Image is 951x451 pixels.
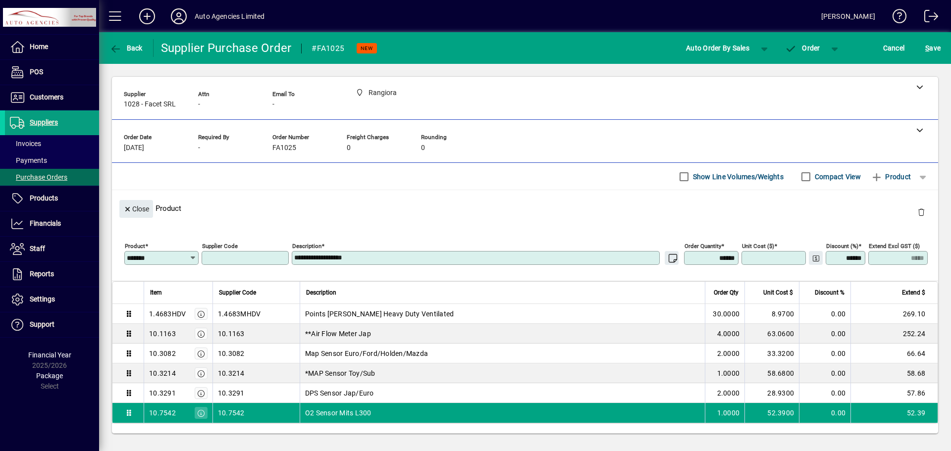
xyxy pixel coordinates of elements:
[744,324,799,344] td: 63.0600
[5,262,99,287] a: Reports
[305,329,371,339] span: **Air Flow Meter Jap
[763,287,793,298] span: Unit Cost $
[5,135,99,152] a: Invoices
[109,44,143,52] span: Back
[161,40,292,56] div: Supplier Purchase Order
[123,201,149,217] span: Close
[36,372,63,380] span: Package
[305,309,454,319] span: Points [PERSON_NAME] Heavy Duty Ventilated
[212,383,300,403] td: 10.3291
[150,287,162,298] span: Item
[212,403,300,423] td: 10.7542
[149,408,176,418] div: 10.7542
[799,324,850,344] td: 0.00
[826,243,858,250] mat-label: Discount (%)
[705,383,744,403] td: 2.0000
[124,100,176,108] span: 1028 - Facet SRL
[850,363,938,383] td: 58.68
[30,118,58,126] span: Suppliers
[850,344,938,363] td: 66.64
[5,312,99,337] a: Support
[99,39,154,57] app-page-header-button: Back
[809,251,823,265] button: Change Price Levels
[813,172,861,182] label: Compact View
[198,144,200,152] span: -
[30,43,48,50] span: Home
[821,8,875,24] div: [PERSON_NAME]
[198,100,200,108] span: -
[347,144,351,152] span: 0
[5,211,99,236] a: Financials
[850,383,938,403] td: 57.86
[685,243,721,250] mat-label: Order Quantity
[5,85,99,110] a: Customers
[30,93,63,101] span: Customers
[312,41,344,56] div: #FA1025
[5,237,99,261] a: Staff
[119,200,153,218] button: Close
[125,243,145,250] mat-label: Product
[149,329,176,339] div: 10.1163
[925,44,929,52] span: S
[869,243,920,250] mat-label: Extend excl GST ($)
[10,140,41,148] span: Invoices
[131,7,163,25] button: Add
[149,388,176,398] div: 10.3291
[705,324,744,344] td: 4.0000
[305,368,375,378] span: *MAP Sensor Toy/Sub
[30,194,58,202] span: Products
[30,219,61,227] span: Financials
[305,388,374,398] span: DPS Sensor Jap/Euro
[305,349,428,358] span: Map Sensor Euro/Ford/Holden/Mazda
[149,368,176,378] div: 10.3214
[163,7,195,25] button: Profile
[909,207,933,216] app-page-header-button: Delete
[421,144,425,152] span: 0
[5,152,99,169] a: Payments
[212,344,300,363] td: 10.3082
[744,304,799,324] td: 8.9700
[850,304,938,324] td: 269.10
[212,304,300,324] td: 1.4683MHDV
[705,344,744,363] td: 2.0000
[10,156,47,164] span: Payments
[780,39,825,57] button: Order
[866,168,916,186] button: Product
[112,190,938,226] div: Product
[124,144,144,152] span: [DATE]
[30,270,54,278] span: Reports
[799,383,850,403] td: 0.00
[885,2,907,34] a: Knowledge Base
[212,363,300,383] td: 10.3214
[902,287,925,298] span: Extend $
[107,39,145,57] button: Back
[30,295,55,303] span: Settings
[361,45,373,51] span: NEW
[744,383,799,403] td: 28.9300
[219,287,256,298] span: Supplier Code
[799,363,850,383] td: 0.00
[5,186,99,211] a: Products
[149,349,176,358] div: 10.3082
[744,344,799,363] td: 33.3200
[5,35,99,59] a: Home
[923,39,943,57] button: Save
[5,60,99,85] a: POS
[883,40,905,56] span: Cancel
[5,169,99,186] a: Purchase Orders
[686,40,749,56] span: Auto Order By Sales
[744,403,799,423] td: 52.3900
[799,304,850,324] td: 0.00
[799,344,850,363] td: 0.00
[5,287,99,312] a: Settings
[212,324,300,344] td: 10.1163
[917,2,939,34] a: Logout
[202,243,238,250] mat-label: Supplier Code
[742,243,774,250] mat-label: Unit Cost ($)
[815,287,845,298] span: Discount %
[10,173,67,181] span: Purchase Orders
[28,351,71,359] span: Financial Year
[785,44,820,52] span: Order
[30,68,43,76] span: POS
[925,40,941,56] span: ave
